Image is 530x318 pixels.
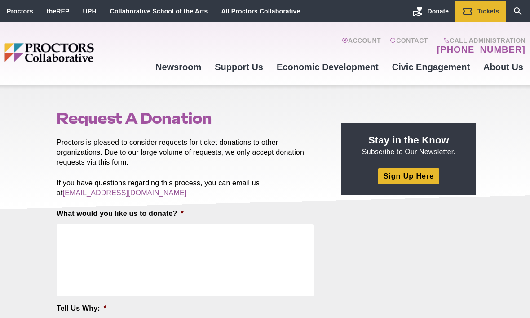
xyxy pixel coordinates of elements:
a: [PHONE_NUMBER] [437,44,526,55]
a: About Us [477,55,530,79]
a: Search [506,1,530,22]
a: Sign Up Here [378,168,439,184]
a: Donate [406,1,455,22]
a: Proctors [7,8,33,15]
a: Civic Engagement [385,55,477,79]
a: UPH [83,8,97,15]
h1: Request A Donation [57,110,321,127]
img: Proctors logo [4,43,149,63]
a: theREP [47,8,70,15]
a: Account [342,37,381,55]
a: Collaborative School of the Arts [110,8,208,15]
a: [EMAIL_ADDRESS][DOMAIN_NAME] [63,189,187,197]
p: Proctors is pleased to consider requests for ticket donations to other organizations. Due to our ... [57,138,321,167]
label: Tell Us Why: [57,304,106,314]
strong: Stay in the Know [368,134,449,146]
span: Donate [428,8,449,15]
a: Support Us [208,55,270,79]
span: Tickets [477,8,499,15]
a: Newsroom [149,55,208,79]
label: What would you like us to donate? [57,209,184,219]
a: Contact [390,37,428,55]
span: Call Administration [434,37,526,44]
a: Economic Development [270,55,385,79]
p: Subscribe to Our Newsletter. [352,134,465,157]
a: All Proctors Collaborative [221,8,300,15]
a: Tickets [455,1,506,22]
p: If you have questions regarding this process, you can email us at [57,178,321,198]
